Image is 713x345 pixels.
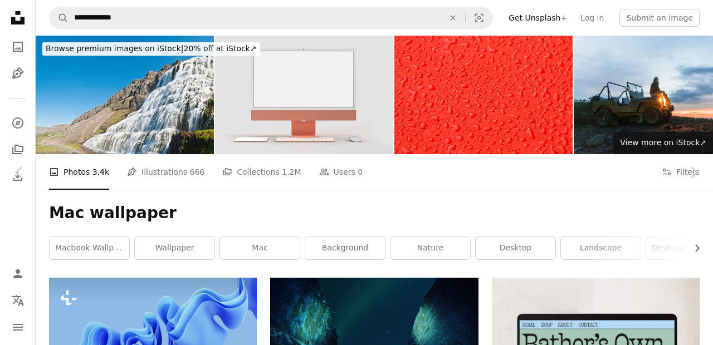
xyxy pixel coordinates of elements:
[619,9,700,27] button: Submit an image
[50,237,129,259] a: macbook wallpaper
[662,154,700,190] button: Filters
[441,7,465,28] button: Clear
[7,112,29,134] a: Explore
[394,36,573,154] img: Raindrops background Red surface covered with water drops condensation texture
[7,316,29,338] button: Menu
[674,119,713,226] a: Next
[476,237,555,259] a: desktop
[46,44,183,53] span: Browse premium images on iStock |
[190,166,205,178] span: 666
[49,203,700,223] h1: Mac wallpaper
[561,237,641,259] a: landscape
[215,36,393,154] img: Monitor iMac 24 mockup Template For presentation branding, corporate identity, advertising, brand...
[49,7,493,29] form: Find visuals sitewide
[50,7,69,28] button: Search Unsplash
[135,237,214,259] a: wallpaper
[7,263,29,285] a: Log in / Sign up
[319,154,363,190] a: Users 0
[502,9,574,27] a: Get Unsplash+
[220,237,300,259] a: mac
[687,237,700,259] button: scroll list to the right
[7,289,29,312] button: Language
[36,36,214,154] img: Magnificent cascade rainbow child Dynjandi Iceland panorama
[282,166,301,178] span: 1.2M
[466,7,492,28] button: Visual search
[49,331,257,341] a: 3d render, abstract modern blue background, folded ribbons macro, fashion wallpaper with wavy lay...
[7,36,29,58] a: Photos
[42,42,260,56] div: 20% off at iStock ↗
[36,36,267,62] a: Browse premium images on iStock|20% off at iStock↗
[222,154,301,190] a: Collections 1.2M
[390,237,470,259] a: nature
[305,237,385,259] a: background
[127,154,204,190] a: Illustrations 666
[613,132,713,154] a: View more on iStock↗
[7,62,29,85] a: Illustrations
[358,166,363,178] span: 0
[574,9,611,27] a: Log in
[620,138,706,147] span: View more on iStock ↗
